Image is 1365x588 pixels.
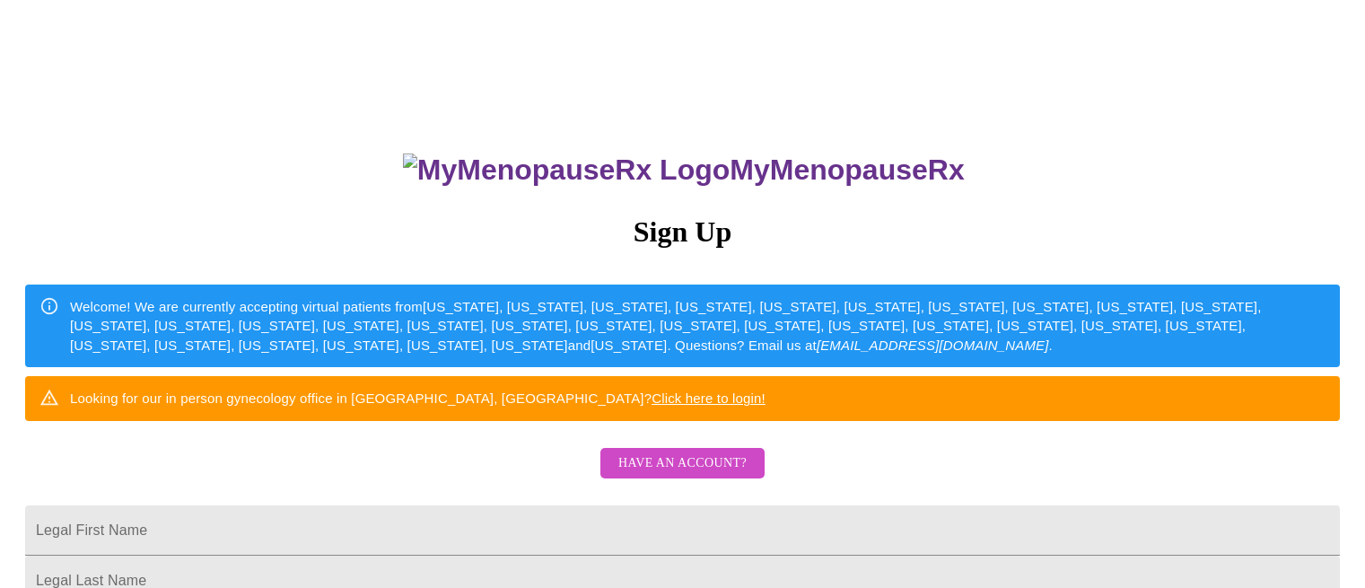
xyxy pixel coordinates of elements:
[25,215,1340,249] h3: Sign Up
[652,391,766,406] a: Click here to login!
[403,154,730,187] img: MyMenopauseRx Logo
[70,290,1326,362] div: Welcome! We are currently accepting virtual patients from [US_STATE], [US_STATE], [US_STATE], [US...
[70,382,766,415] div: Looking for our in person gynecology office in [GEOGRAPHIC_DATA], [GEOGRAPHIC_DATA]?
[28,154,1341,187] h3: MyMenopauseRx
[618,452,747,475] span: Have an account?
[817,338,1049,353] em: [EMAIL_ADDRESS][DOMAIN_NAME]
[596,468,769,483] a: Have an account?
[600,448,765,479] button: Have an account?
